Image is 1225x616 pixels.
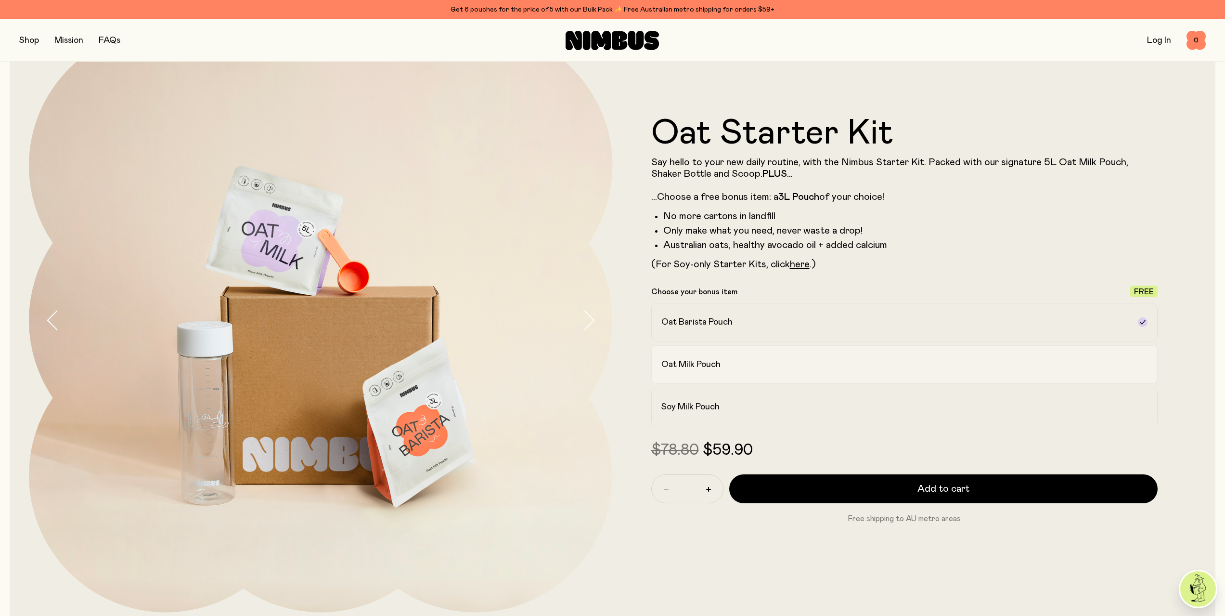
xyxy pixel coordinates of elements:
[19,4,1206,15] div: Get 6 pouches for the price of 5 with our Bulk Pack ✨ Free Australian metro shipping for orders $59+
[1180,571,1216,607] img: agent
[663,210,1158,222] li: No more cartons in landfill
[651,513,1158,524] p: Free shipping to AU metro areas
[762,169,787,179] strong: PLUS
[792,192,819,202] strong: Pouch
[651,259,1158,270] p: (For Soy-only Starter Kits, click .)
[663,239,1158,251] li: Australian oats, healthy avocado oil + added calcium
[790,260,810,269] a: here
[99,36,120,45] a: FAQs
[703,443,753,458] span: $59.90
[661,401,720,413] h2: Soy Milk Pouch
[1147,36,1171,45] a: Log In
[778,192,790,202] strong: 3L
[729,474,1158,503] button: Add to cart
[651,443,699,458] span: $78.80
[917,482,969,496] span: Add to cart
[661,316,733,328] h2: Oat Barista Pouch
[651,116,1158,151] h1: Oat Starter Kit
[661,359,721,370] h2: Oat Milk Pouch
[651,287,737,297] p: Choose your bonus item
[663,225,1158,236] li: Only make what you need, never waste a drop!
[54,36,83,45] a: Mission
[1134,288,1154,296] span: Free
[1186,31,1206,50] button: 0
[651,157,1158,203] p: Say hello to your new daily routine, with the Nimbus Starter Kit. Packed with our signature 5L Oa...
